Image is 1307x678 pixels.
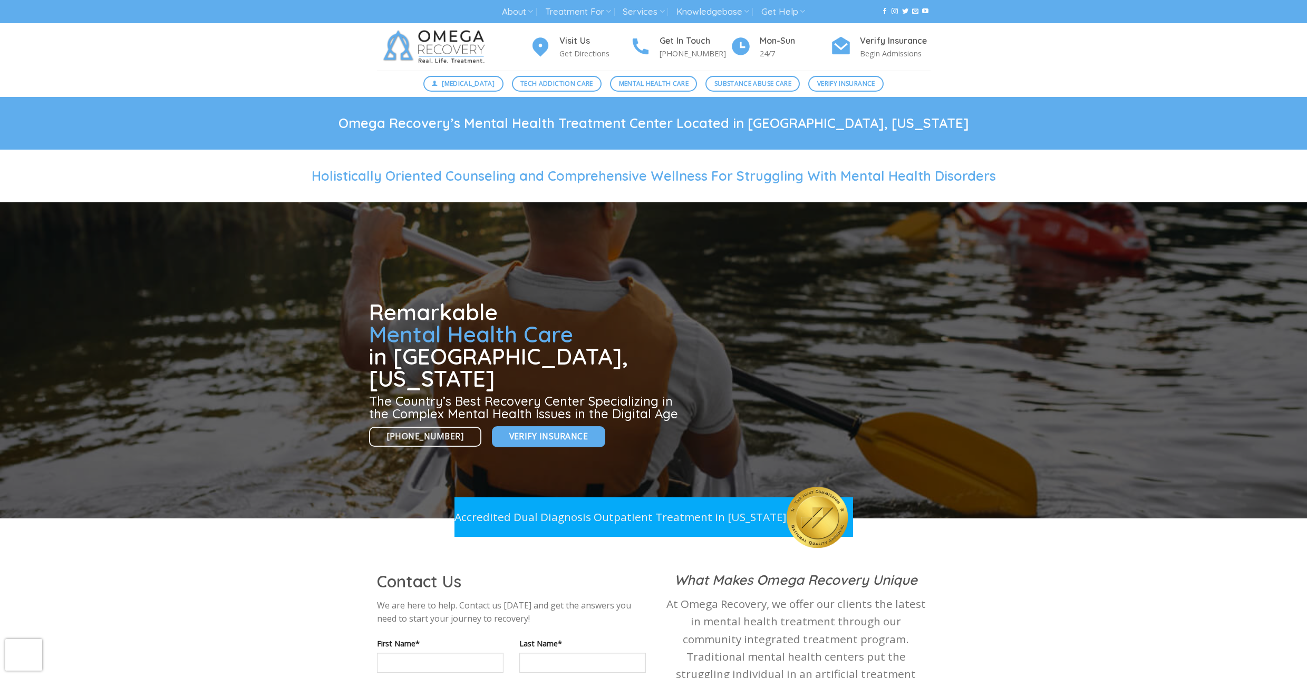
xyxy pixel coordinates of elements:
a: Verify Insurance Begin Admissions [830,34,931,60]
a: [PHONE_NUMBER] [369,427,482,447]
h4: Visit Us [559,34,630,48]
a: Follow on Facebook [882,8,888,15]
span: Mental Health Care [369,320,573,348]
img: Omega Recovery [377,23,496,71]
span: Contact Us [377,571,461,592]
span: Holistically Oriented Counseling and Comprehensive Wellness For Struggling With Mental Health Dis... [312,168,996,184]
p: We are here to help. Contact us [DATE] and get the answers you need to start your journey to reco... [377,599,646,626]
a: Get Help [761,2,805,22]
a: Send us an email [912,8,918,15]
a: Tech Addiction Care [512,76,602,92]
strong: What Makes Omega Recovery Unique [674,571,917,588]
p: 24/7 [760,47,830,60]
p: Accredited Dual Diagnosis Outpatient Treatment in [US_STATE] [454,508,787,526]
span: Mental Health Care [619,78,689,89]
span: [PHONE_NUMBER] [387,430,464,443]
a: Substance Abuse Care [705,76,800,92]
h4: Get In Touch [660,34,730,48]
a: Services [623,2,664,22]
label: Last Name* [519,637,646,650]
h4: Verify Insurance [860,34,931,48]
a: Treatment For [545,2,611,22]
h1: Remarkable in [GEOGRAPHIC_DATA], [US_STATE] [369,301,682,390]
span: Substance Abuse Care [714,78,791,89]
a: Verify Insurance [808,76,884,92]
span: Verify Insurance [509,430,588,443]
span: Tech Addiction Care [520,78,593,89]
h4: Mon-Sun [760,34,830,48]
span: Verify Insurance [817,78,875,89]
a: Visit Us Get Directions [530,34,630,60]
span: [MEDICAL_DATA] [442,78,495,89]
p: Get Directions [559,47,630,60]
a: [MEDICAL_DATA] [423,76,504,92]
label: First Name* [377,637,504,650]
a: Verify Insurance [492,426,605,447]
a: Mental Health Care [610,76,697,92]
a: Get In Touch [PHONE_NUMBER] [630,34,730,60]
p: Begin Admissions [860,47,931,60]
a: Follow on YouTube [922,8,928,15]
h3: The Country’s Best Recovery Center Specializing in the Complex Mental Health Issues in the Digita... [369,395,682,420]
a: About [502,2,533,22]
a: Knowledgebase [676,2,749,22]
a: Follow on Twitter [902,8,908,15]
a: Follow on Instagram [892,8,898,15]
p: [PHONE_NUMBER] [660,47,730,60]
